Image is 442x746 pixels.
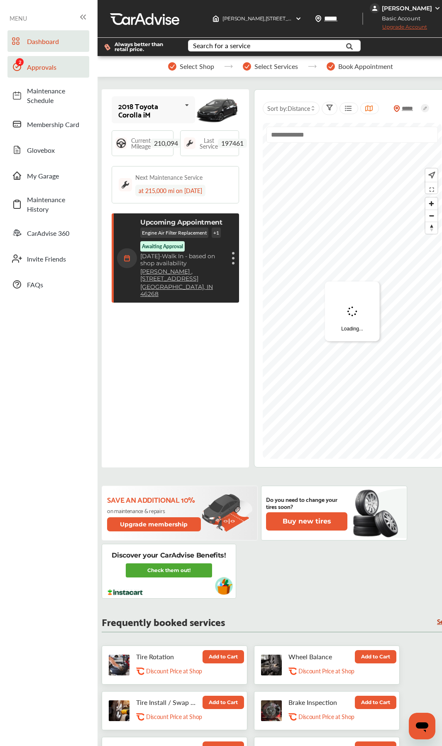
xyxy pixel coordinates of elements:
span: Dashboard [27,37,85,46]
img: calendar-icon.35d1de04.svg [117,248,137,268]
a: Maintenance Schedule [7,82,89,109]
img: instacart-vehicle.0979a191.svg [215,577,233,595]
button: Reset bearing to north [425,222,437,234]
span: Sort by : [267,104,310,113]
img: header-home-logo.8d720a4f.svg [212,15,219,22]
span: My Garage [27,171,85,181]
button: Add to Cart [203,696,244,709]
p: Wheel Balance [288,653,351,660]
p: Save an additional 10% [107,495,202,504]
img: tire-wheel-balance-thumb.jpg [261,655,282,675]
span: 197461 [218,139,247,148]
p: on maintenance & repairs [107,507,202,514]
p: Discount Price at Shop [146,713,202,721]
button: Add to Cart [203,650,244,663]
img: stepper-arrow.e24c07c6.svg [308,65,317,68]
a: Membership Card [7,113,89,135]
span: Invite Friends [27,254,85,264]
a: FAQs [7,274,89,295]
img: jVpblrzwTbfkPYzPPzSLxeg0AAAAASUVORK5CYII= [370,3,380,13]
p: Brake Inspection [288,698,351,706]
p: Discount Price at Shop [298,713,354,721]
img: instacart-logo.217963cc.svg [107,589,144,595]
span: Book Appointment [338,63,393,70]
a: CarAdvise 360 [7,222,89,244]
iframe: Button to launch messaging window [409,713,435,739]
a: My Garage [7,165,89,186]
img: tire-install-swap-tires-thumb.jpg [109,700,129,721]
span: CarAdvise 360 [27,228,85,238]
span: [PERSON_NAME] , [STREET_ADDRESS] [GEOGRAPHIC_DATA] , IN 46268 [222,15,391,22]
a: Glovebox [7,139,89,161]
p: Discover your CarAdvise Benefits! [112,551,226,560]
p: Tire Rotation [136,653,198,660]
img: stepper-checkmark.b5569197.svg [243,62,251,71]
img: location_vector.a44bc228.svg [315,15,322,22]
a: Invite Friends [7,248,89,269]
p: Tire Install / Swap Tires [136,698,198,706]
img: stepper-checkmark.b5569197.svg [168,62,176,71]
button: Zoom out [425,210,437,222]
div: 2018 Toyota Corolla iM [118,102,181,118]
button: Upgrade membership [107,517,201,531]
span: Glovebox [27,145,85,155]
p: Walk In - based on shop availability [140,253,223,267]
span: 210,094 [151,139,181,148]
img: header-down-arrow.9dd2ce7d.svg [295,15,302,22]
span: Always better than retail price. [115,42,175,52]
span: Current Mileage [131,137,151,149]
button: Add to Cart [355,696,396,709]
img: new-tire.a0c7fe23.svg [352,486,402,540]
span: Select Services [254,63,298,70]
a: Approvals [7,56,89,78]
button: Buy new tires [266,512,347,531]
div: Next Maintenance Service [135,173,203,181]
span: Select Shop [180,63,214,70]
img: tire-rotation-thumb.jpg [109,655,129,675]
a: Buy new tires [266,512,349,531]
a: [GEOGRAPHIC_DATA], IN 46268 [140,284,223,298]
a: [PERSON_NAME] ,[STREET_ADDRESS] [140,268,223,282]
span: Basic Account [371,14,427,23]
a: Check them out! [126,563,212,577]
img: mobile_11504_st0640_046.jpg [195,93,239,126]
span: - [160,252,162,260]
p: Upcoming Appointment [140,218,222,226]
div: at 215,000 mi on [DATE] [135,185,205,196]
p: Discount Price at Shop [146,667,202,675]
p: Frequently booked services [102,617,225,625]
p: Do you need to change your tires soon? [266,496,347,510]
img: recenter.ce011a49.svg [427,171,435,180]
img: dollor_label_vector.a70140d1.svg [104,44,110,51]
div: Loading... [325,281,380,341]
a: Maintenance History [7,191,89,218]
img: maintenance_logo [119,178,132,191]
img: update-membership.81812027.svg [202,494,252,532]
p: Discount Price at Shop [298,667,354,675]
img: location_vector_orange.38f05af8.svg [393,105,400,112]
a: Dashboard [7,30,89,52]
img: steering_logo [115,137,127,149]
img: WGsFRI8htEPBVLJbROoPRyZpYNWhNONpIPPETTm6eUC0GeLEiAAAAAElFTkSuQmCC [434,5,441,12]
div: [PERSON_NAME] [382,5,432,12]
div: Search for a service [193,42,250,49]
span: MENU [10,15,27,22]
span: Distance [288,104,310,113]
img: header-divider.bc55588e.svg [362,12,363,25]
span: [DATE] [140,252,160,260]
img: stepper-checkmark.b5569197.svg [327,62,335,71]
img: stepper-arrow.e24c07c6.svg [224,65,233,68]
img: brake-inspection-thumb.jpg [261,700,282,721]
p: Awaiting Approval [142,243,183,250]
span: Approvals [27,62,85,72]
button: Zoom in [425,198,437,210]
span: Maintenance Schedule [27,86,85,105]
button: Add to Cart [355,650,396,663]
span: Membership Card [27,120,85,129]
p: Engine Air Filter Replacement [140,227,208,238]
img: maintenance_logo [184,137,195,149]
p: + 1 [212,227,221,238]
